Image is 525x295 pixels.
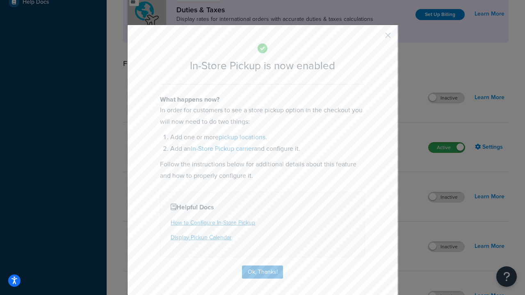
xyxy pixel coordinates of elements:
li: Add one or more . [170,132,365,143]
p: In order for customers to see a store pickup option in the checkout you will now need to do two t... [160,104,365,127]
a: Display Pickup Calendar [171,233,232,242]
h2: In-Store Pickup is now enabled [160,60,365,72]
li: Add an and configure it. [170,143,365,154]
h4: Helpful Docs [171,202,354,212]
button: Ok, Thanks! [242,265,283,279]
a: pickup locations [219,132,265,142]
a: How to Configure In-Store Pickup [171,218,255,227]
a: In-Store Pickup carrier [191,144,254,153]
h4: What happens now? [160,95,365,104]
p: Follow the instructions below for additional details about this feature and how to properly confi... [160,159,365,182]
